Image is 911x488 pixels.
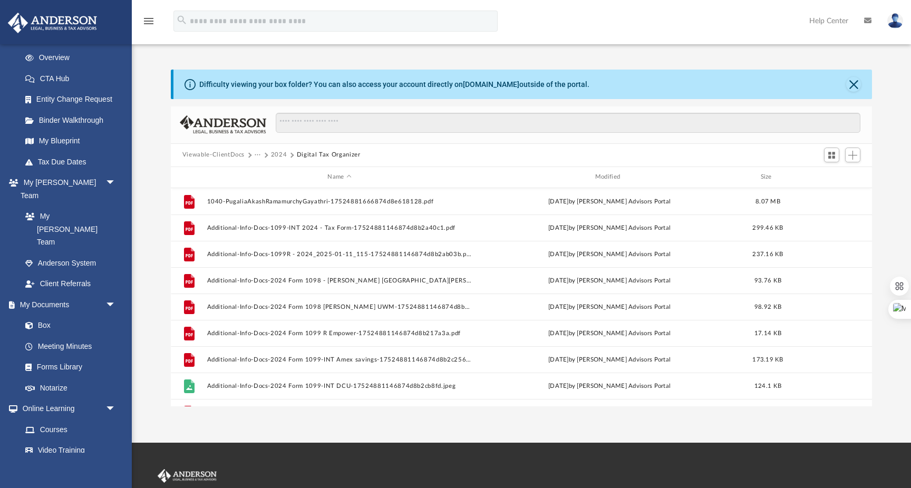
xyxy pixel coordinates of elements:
[105,398,127,420] span: arrow_drop_down
[754,383,781,388] span: 124.1 KB
[171,188,872,407] div: grid
[15,252,127,274] a: Anderson System
[7,398,127,419] a: Online Learningarrow_drop_down
[142,20,155,27] a: menu
[176,14,188,26] i: search
[142,15,155,27] i: menu
[15,336,127,357] a: Meeting Minutes
[747,172,789,182] div: Size
[15,357,121,378] a: Forms Library
[477,197,742,206] div: [DATE] by [PERSON_NAME] Advisors Portal
[207,198,472,205] button: 1040-PugaliaAkashRamamurchyGayathri-17524881666874d8e618128.pdf
[5,13,100,33] img: Anderson Advisors Platinum Portal
[105,294,127,316] span: arrow_drop_down
[754,277,781,283] span: 93.76 KB
[845,148,861,162] button: Add
[477,223,742,232] div: [DATE] by [PERSON_NAME] Advisors Portal
[207,225,472,231] button: Additional-Info-Docs-1099-INT 2024 - Tax Form-17524881146874d8b2a40c1.pdf
[846,77,861,92] button: Close
[15,206,121,253] a: My [PERSON_NAME] Team
[297,150,361,160] button: Digital Tax Organizer
[207,277,472,284] button: Additional-Info-Docs-2024 Form 1098 - [PERSON_NAME] [GEOGRAPHIC_DATA][PERSON_NAME]-17524881146874...
[477,355,742,364] div: [DATE] by [PERSON_NAME] Advisors Portal
[752,356,783,362] span: 173.19 KB
[477,249,742,259] div: [DATE] by [PERSON_NAME] Advisors Portal
[477,302,742,311] div: [DATE] by [PERSON_NAME] Advisors Portal
[276,113,861,133] input: Search files and folders
[15,151,132,172] a: Tax Due Dates
[182,150,245,160] button: Viewable-ClientDocs
[15,419,127,440] a: Courses
[15,68,132,89] a: CTA Hub
[156,469,219,483] img: Anderson Advisors Platinum Portal
[271,150,287,160] button: 2024
[199,79,589,90] div: Difficulty viewing your box folder? You can also access your account directly on outside of the p...
[15,377,127,398] a: Notarize
[752,225,783,230] span: 299.46 KB
[754,330,781,336] span: 17.14 KB
[7,172,127,206] a: My [PERSON_NAME] Teamarrow_drop_down
[15,440,121,461] a: Video Training
[7,294,127,315] a: My Documentsarrow_drop_down
[176,172,202,182] div: id
[206,172,472,182] div: Name
[463,80,519,89] a: [DOMAIN_NAME]
[105,172,127,194] span: arrow_drop_down
[15,47,132,69] a: Overview
[477,276,742,285] div: [DATE] by [PERSON_NAME] Advisors Portal
[207,356,472,363] button: Additional-Info-Docs-2024 Form 1099-INT Amex savings-17524881146874d8b2c2560.pdf
[477,381,742,391] div: [DATE] by [PERSON_NAME] Advisors Portal
[824,148,840,162] button: Switch to Grid View
[793,172,867,182] div: id
[755,198,780,204] span: 8.07 MB
[477,328,742,338] div: [DATE] by [PERSON_NAME] Advisors Portal
[207,330,472,337] button: Additional-Info-Docs-2024 Form 1099 R Empower-17524881146874d8b217a3a.pdf
[887,13,903,28] img: User Pic
[15,315,121,336] a: Box
[255,150,261,160] button: ···
[15,89,132,110] a: Entity Change Request
[754,304,781,309] span: 98.92 KB
[752,251,783,257] span: 237.16 KB
[477,172,742,182] div: Modified
[207,304,472,310] button: Additional-Info-Docs-2024 Form 1098 [PERSON_NAME] UWM-17524881146874d8b2a40bb.pdf
[207,383,472,389] button: Additional-Info-Docs-2024 Form 1099-INT DCU-17524881146874d8b2cb8fd.jpeg
[207,251,472,258] button: Additional-Info-Docs-1099R - 2024_2025-01-11_115-17524881146874d8b2ab03b.pdf
[15,131,127,152] a: My Blueprint
[15,110,132,131] a: Binder Walkthrough
[15,274,127,295] a: Client Referrals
